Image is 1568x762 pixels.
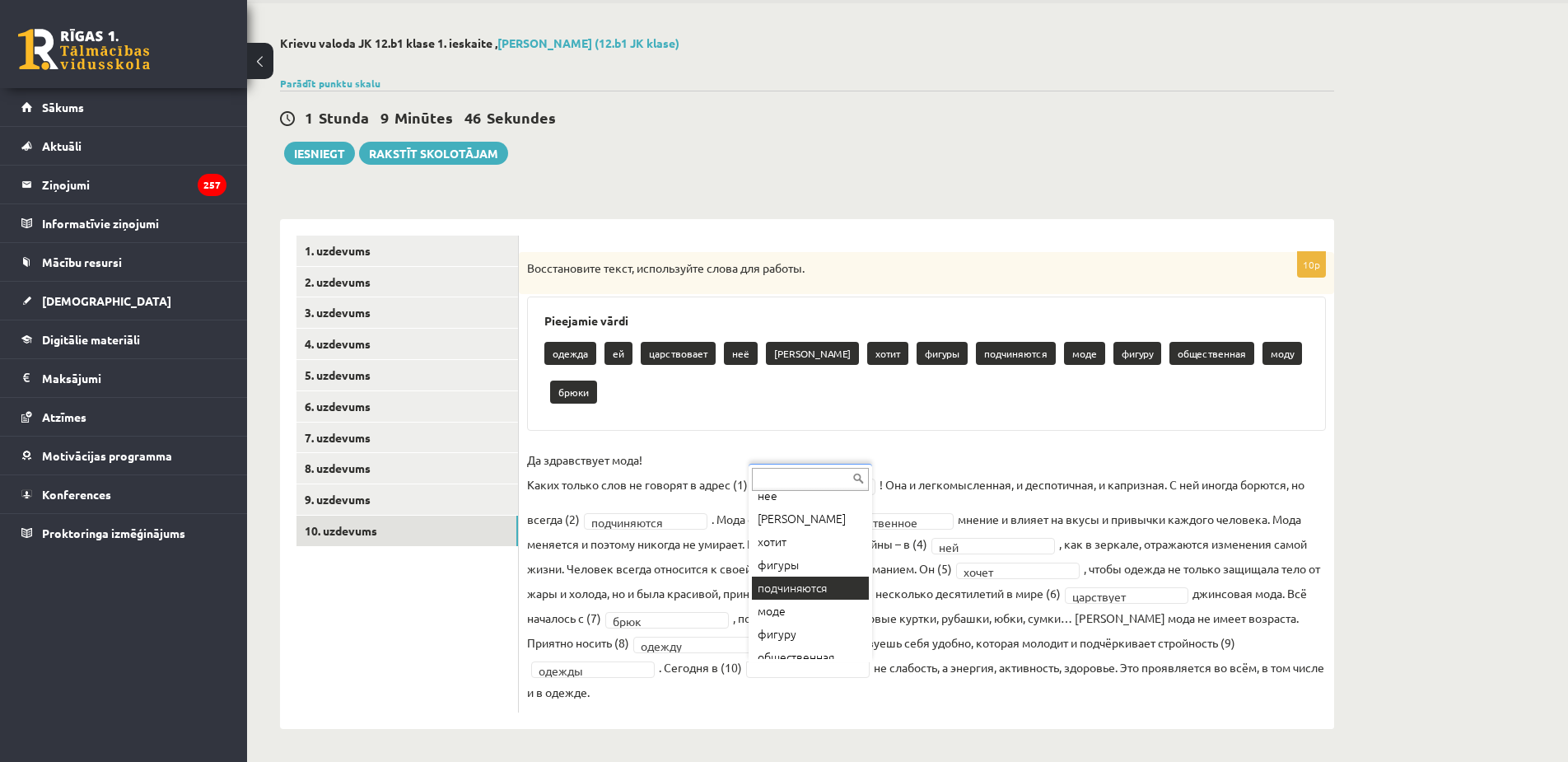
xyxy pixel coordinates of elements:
div: фигуру [752,623,869,646]
div: неё [752,484,869,507]
div: моде [752,600,869,623]
div: подчиняются [752,577,869,600]
div: общественная [752,646,869,669]
div: [PERSON_NAME] [752,507,869,531]
div: фигуры [752,554,869,577]
div: хотит [752,531,869,554]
